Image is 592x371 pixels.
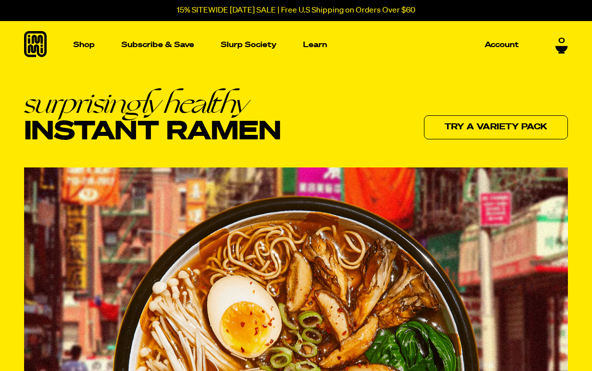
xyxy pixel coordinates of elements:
a: Learn [299,21,331,69]
nav: Main navigation [69,21,523,69]
p: Subscribe & Save [121,41,194,49]
p: Learn [303,41,327,49]
a: Slurp Society [217,37,280,53]
a: Subscribe & Save [117,37,198,53]
a: Try a variety pack [424,115,568,139]
a: Account [481,37,523,53]
p: Slurp Society [221,41,276,49]
a: Shop [69,21,99,69]
p: Shop [73,41,95,49]
p: 15% SITEWIDE [DATE] SALE | Free U.S Shipping on Orders Over $60 [177,6,415,15]
span: 0 [558,37,565,46]
p: Account [485,41,519,49]
h1: Instant Ramen [24,89,281,146]
a: 0 [555,37,568,54]
em: surprisingly healthy [24,89,281,117]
